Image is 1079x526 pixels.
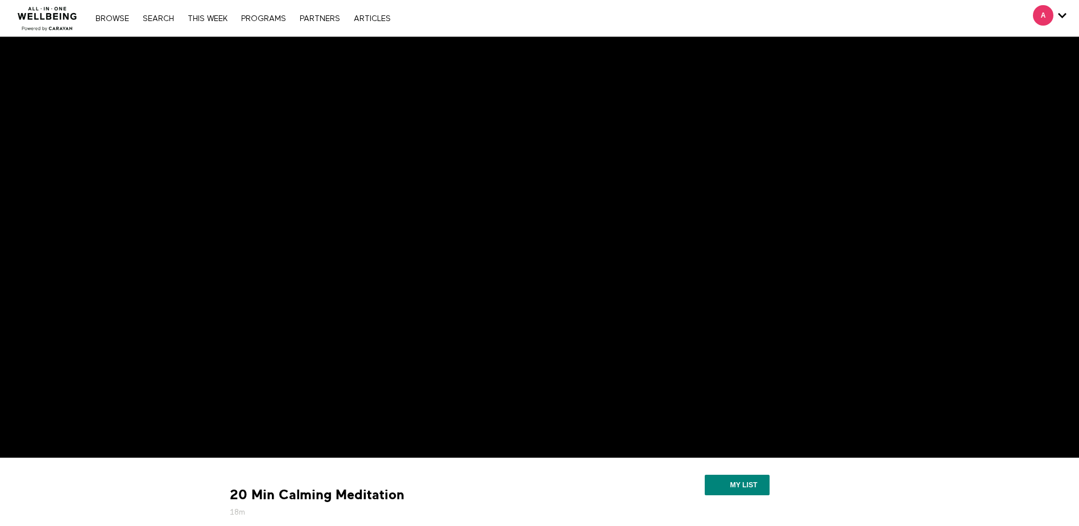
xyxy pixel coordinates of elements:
[90,15,135,23] a: Browse
[90,13,396,24] nav: Primary
[230,486,404,504] strong: 20 Min Calming Meditation
[137,15,180,23] a: Search
[348,15,396,23] a: ARTICLES
[705,475,769,495] button: My list
[294,15,346,23] a: PARTNERS
[230,507,611,518] h5: 18m
[182,15,233,23] a: THIS WEEK
[235,15,292,23] a: PROGRAMS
